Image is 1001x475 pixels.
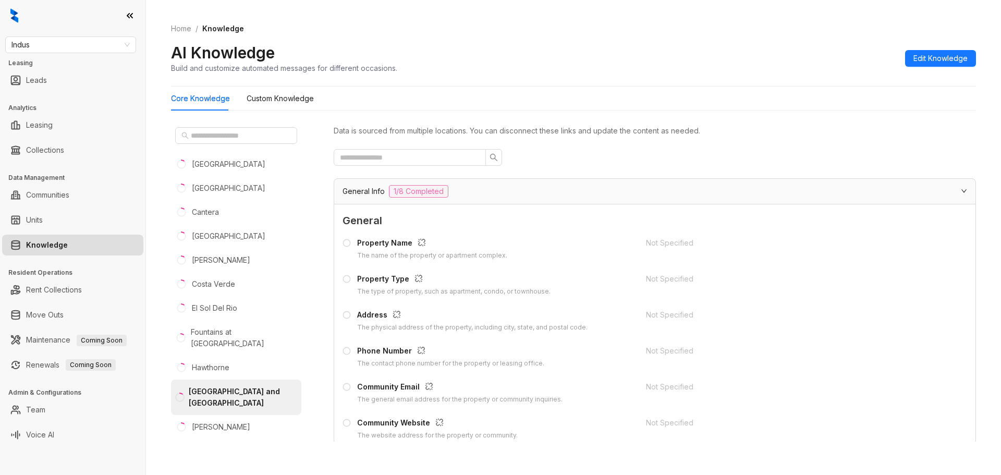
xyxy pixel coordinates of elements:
li: Voice AI [2,424,143,445]
a: RenewalsComing Soon [26,355,116,375]
li: Leasing [2,115,143,136]
li: Knowledge [2,235,143,255]
a: Leads [26,70,47,91]
button: Edit Knowledge [905,50,976,67]
li: Units [2,210,143,230]
h3: Analytics [8,103,145,113]
h3: Leasing [8,58,145,68]
div: Custom Knowledge [247,93,314,104]
li: Collections [2,140,143,161]
div: [GEOGRAPHIC_DATA] [192,159,265,170]
h2: AI Knowledge [171,43,275,63]
div: Not Specified [646,345,937,357]
div: Not Specified [646,309,937,321]
img: logo [10,8,18,23]
a: Team [26,399,45,420]
span: Edit Knowledge [913,53,968,64]
div: Phone Number [357,345,544,359]
div: Build and customize automated messages for different occasions. [171,63,397,74]
span: search [490,153,498,162]
div: Cantera [192,206,219,218]
div: Not Specified [646,273,937,285]
a: Knowledge [26,235,68,255]
li: Rent Collections [2,279,143,300]
a: Communities [26,185,69,205]
div: [GEOGRAPHIC_DATA] [192,182,265,194]
span: General [343,213,967,229]
div: Property Name [357,237,507,251]
div: General Info1/8 Completed [334,179,975,204]
div: Core Knowledge [171,93,230,104]
span: 1/8 Completed [389,185,448,198]
div: Hawthorne [192,362,229,373]
div: [PERSON_NAME] [192,254,250,266]
h3: Resident Operations [8,268,145,277]
div: Property Type [357,273,551,287]
div: Data is sourced from multiple locations. You can disconnect these links and update the content as... [334,125,976,137]
a: Home [169,23,193,34]
div: Not Specified [646,237,937,249]
div: Fountains at [GEOGRAPHIC_DATA] [191,326,297,349]
div: El Sol Del Rio [192,302,237,314]
span: Coming Soon [77,335,127,346]
span: Knowledge [202,24,244,33]
div: Not Specified [646,417,937,429]
span: Coming Soon [66,359,116,371]
span: General Info [343,186,385,197]
li: Move Outs [2,305,143,325]
div: Not Specified [646,381,937,393]
div: [GEOGRAPHIC_DATA] [192,230,265,242]
a: Collections [26,140,64,161]
li: Leads [2,70,143,91]
div: Costa Verde [192,278,235,290]
a: Units [26,210,43,230]
a: Voice AI [26,424,54,445]
div: The name of the property or apartment complex. [357,251,507,261]
li: Communities [2,185,143,205]
span: expanded [961,188,967,194]
div: Address [357,309,588,323]
h3: Data Management [8,173,145,182]
div: The type of property, such as apartment, condo, or townhouse. [357,287,551,297]
div: Community Email [357,381,563,395]
div: The physical address of the property, including city, state, and postal code. [357,323,588,333]
div: The website address for the property or community. [357,431,518,441]
div: [PERSON_NAME] [192,421,250,433]
a: Rent Collections [26,279,82,300]
div: The general email address for the property or community inquiries. [357,395,563,405]
h3: Admin & Configurations [8,388,145,397]
a: Leasing [26,115,53,136]
a: Move Outs [26,305,64,325]
li: / [196,23,198,34]
li: Renewals [2,355,143,375]
div: Community Website [357,417,518,431]
li: Team [2,399,143,420]
div: [GEOGRAPHIC_DATA] and [GEOGRAPHIC_DATA] [189,386,297,409]
span: Indus [11,37,130,53]
span: search [181,132,189,139]
div: The contact phone number for the property or leasing office. [357,359,544,369]
li: Maintenance [2,330,143,350]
